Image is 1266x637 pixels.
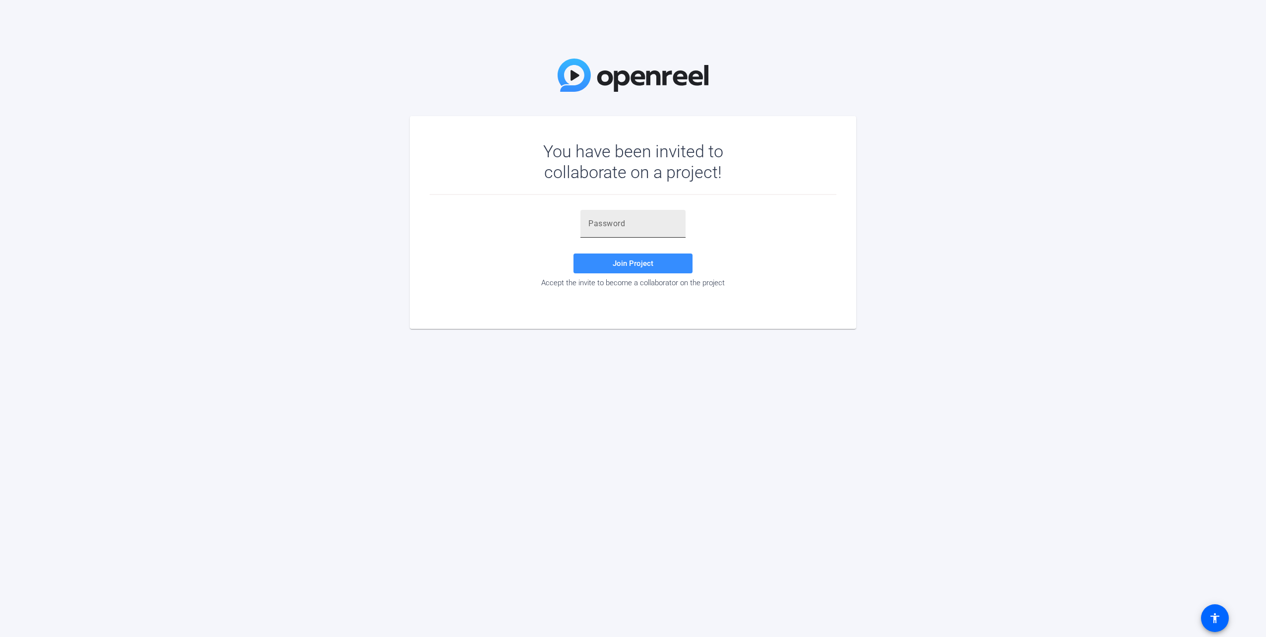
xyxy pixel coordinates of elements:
[588,218,678,230] input: Password
[573,254,693,273] button: Join Project
[1209,612,1221,624] mat-icon: accessibility
[430,278,836,287] div: Accept the invite to become a collaborator on the project
[613,259,653,268] span: Join Project
[558,59,708,92] img: OpenReel Logo
[514,141,752,183] div: You have been invited to collaborate on a project!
